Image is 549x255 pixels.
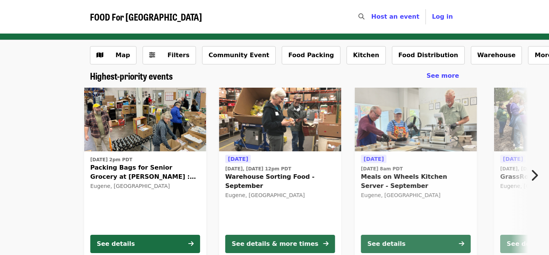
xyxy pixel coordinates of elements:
[432,13,453,20] span: Log in
[361,165,403,172] time: [DATE] 8am PDT
[219,88,341,152] img: Warehouse Sorting Food - September organized by FOOD For Lane County
[228,156,248,162] span: [DATE]
[530,168,538,183] i: chevron-right icon
[361,192,471,199] div: Eugene, [GEOGRAPHIC_DATA]
[225,192,335,199] div: Eugene, [GEOGRAPHIC_DATA]
[116,51,130,59] span: Map
[371,13,419,20] a: Host an event
[84,71,465,82] div: Highest-priority events
[232,239,318,249] div: See details & more times
[225,235,335,253] button: See details & more times
[90,46,136,64] button: Show map view
[143,46,196,64] button: Filters (0 selected)
[358,13,364,20] i: search icon
[90,183,200,189] div: Eugene, [GEOGRAPHIC_DATA]
[368,239,406,249] div: See details
[97,239,135,249] div: See details
[427,71,459,80] a: See more
[90,156,132,163] time: [DATE] 2pm PDT
[90,163,200,181] span: Packing Bags for Senior Grocery at [PERSON_NAME] : October
[426,9,459,24] button: Log in
[471,46,522,64] button: Warehouse
[369,8,375,26] input: Search
[225,165,291,172] time: [DATE], [DATE] 12pm PDT
[167,51,189,59] span: Filters
[149,51,155,59] i: sliders-h icon
[84,88,206,152] img: Packing Bags for Senior Grocery at Bailey Hill : October organized by FOOD For Lane County
[361,172,471,191] span: Meals on Wheels Kitchen Server - September
[364,156,384,162] span: [DATE]
[96,51,103,59] i: map icon
[90,10,202,23] span: FOOD For [GEOGRAPHIC_DATA]
[459,240,464,247] i: arrow-right icon
[524,165,549,186] button: Next item
[188,240,194,247] i: arrow-right icon
[202,46,276,64] button: Community Event
[323,240,329,247] i: arrow-right icon
[361,235,471,253] button: See details
[225,172,335,191] span: Warehouse Sorting Food - September
[355,88,477,152] img: Meals on Wheels Kitchen Server - September organized by FOOD For Lane County
[282,46,340,64] button: Food Packing
[427,72,459,79] span: See more
[90,71,173,82] a: Highest-priority events
[347,46,386,64] button: Kitchen
[90,69,173,82] span: Highest-priority events
[90,11,202,22] a: FOOD For [GEOGRAPHIC_DATA]
[503,156,523,162] span: [DATE]
[90,235,200,253] button: See details
[392,46,465,64] button: Food Distribution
